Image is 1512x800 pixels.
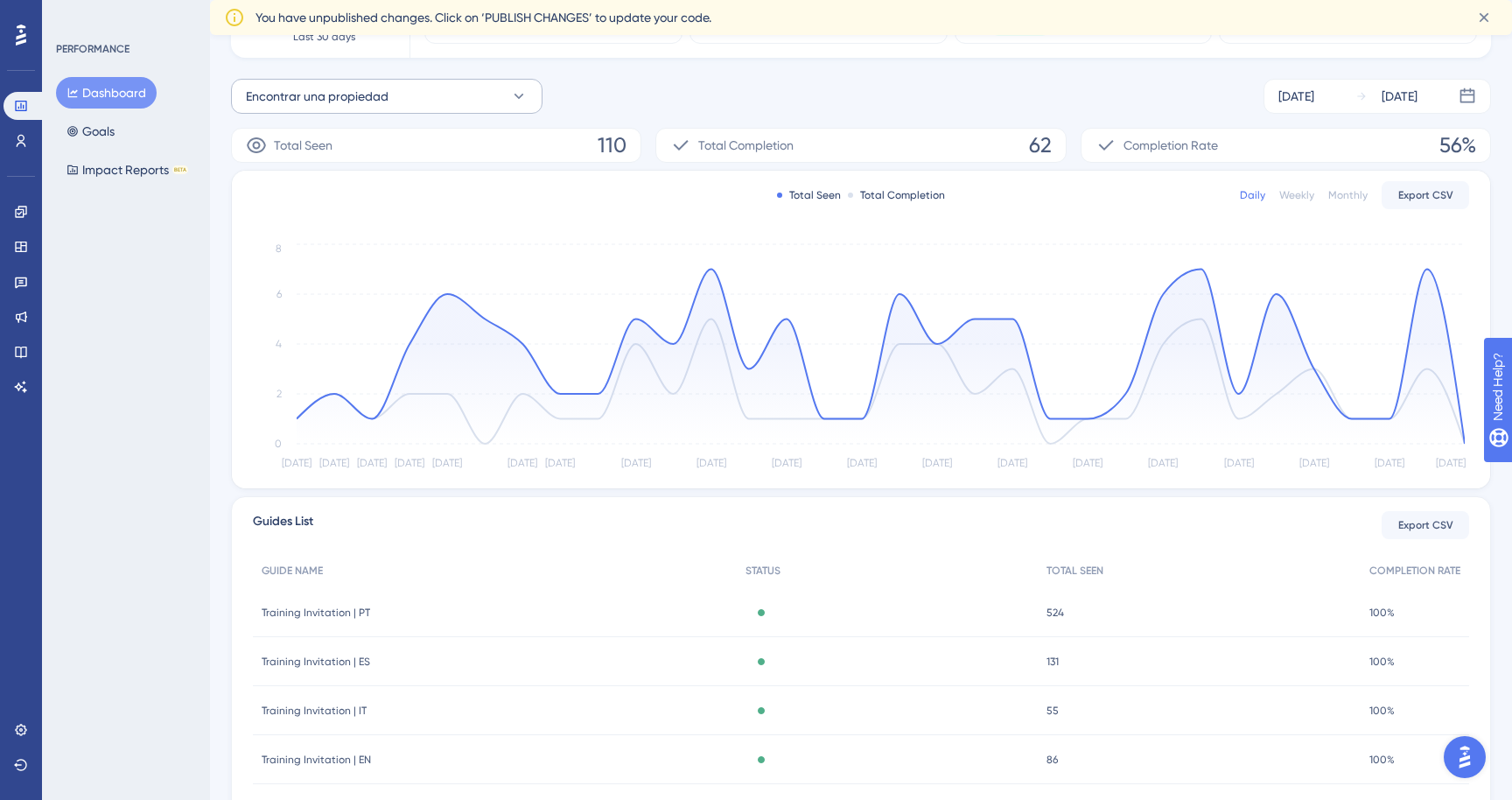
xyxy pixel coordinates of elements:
[1029,131,1052,159] span: 62
[1046,606,1064,620] span: 524
[696,457,726,469] tspan: [DATE]
[922,457,952,469] tspan: [DATE]
[262,655,370,669] span: Training Invitation | ES
[745,564,780,578] span: STATUS
[1046,704,1059,718] span: 55
[319,457,349,469] tspan: [DATE]
[282,457,311,469] tspan: [DATE]
[1073,457,1102,469] tspan: [DATE]
[1299,457,1329,469] tspan: [DATE]
[275,438,282,450] tspan: 0
[1240,188,1265,202] div: Daily
[357,457,387,469] tspan: [DATE]
[1382,511,1469,539] button: Export CSV
[507,457,537,469] tspan: [DATE]
[231,79,542,114] button: Encontrar una propiedad
[56,42,129,56] div: PERFORMANCE
[1046,753,1058,767] span: 86
[56,116,125,147] button: Goals
[262,753,371,767] span: Training Invitation | EN
[262,564,323,578] span: GUIDE NAME
[847,457,877,469] tspan: [DATE]
[1436,457,1466,469] tspan: [DATE]
[698,135,794,156] span: Total Completion
[1382,86,1417,107] div: [DATE]
[1382,181,1469,209] button: Export CSV
[1369,655,1395,669] span: 100%
[1439,131,1476,159] span: 56%
[255,7,711,28] span: You have unpublished changes. Click on ‘PUBLISH CHANGES’ to update your code.
[621,457,651,469] tspan: [DATE]
[262,704,367,718] span: Training Invitation | IT
[545,457,575,469] tspan: [DATE]
[1369,564,1460,578] span: COMPLETION RATE
[41,4,109,25] span: Need Help?
[1369,753,1395,767] span: 100%
[276,288,282,300] tspan: 6
[1369,606,1395,620] span: 100%
[293,30,355,44] span: Last 30 days
[56,154,199,186] button: Impact ReportsBETA
[276,388,282,400] tspan: 2
[432,457,462,469] tspan: [DATE]
[1279,188,1314,202] div: Weekly
[276,338,282,350] tspan: 4
[1398,188,1453,202] span: Export CSV
[253,511,313,539] span: Guides List
[1369,704,1395,718] span: 100%
[276,242,282,255] tspan: 8
[56,77,157,109] button: Dashboard
[395,457,424,469] tspan: [DATE]
[262,606,370,620] span: Training Invitation | PT
[1278,86,1314,107] div: [DATE]
[997,457,1027,469] tspan: [DATE]
[1328,188,1368,202] div: Monthly
[772,457,801,469] tspan: [DATE]
[1148,457,1178,469] tspan: [DATE]
[1046,564,1103,578] span: TOTAL SEEN
[1375,457,1404,469] tspan: [DATE]
[598,131,626,159] span: 110
[777,188,841,202] div: Total Seen
[1398,518,1453,532] span: Export CSV
[1224,457,1254,469] tspan: [DATE]
[848,188,945,202] div: Total Completion
[246,86,388,107] span: Encontrar una propiedad
[1123,135,1218,156] span: Completion Rate
[1438,731,1491,783] iframe: UserGuiding AI Assistant Launcher
[274,135,332,156] span: Total Seen
[1046,655,1059,669] span: 131
[172,165,188,174] div: BETA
